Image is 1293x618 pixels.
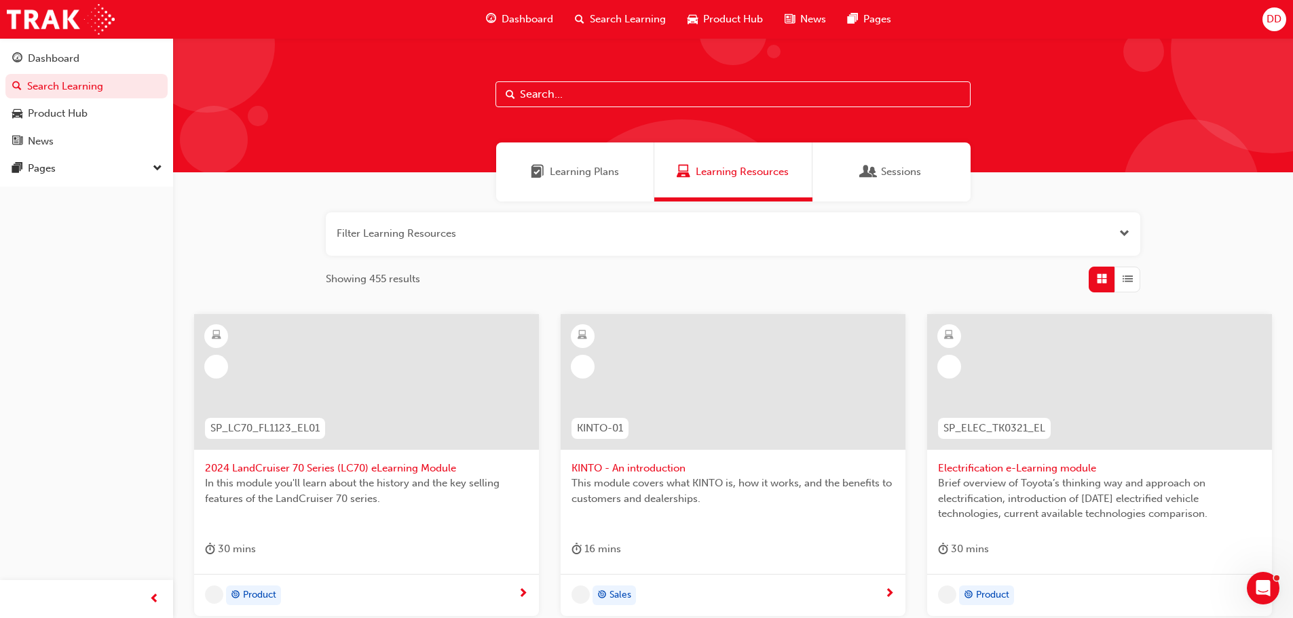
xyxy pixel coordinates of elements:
[1267,12,1281,27] span: DD
[28,51,79,66] div: Dashboard
[561,314,905,617] a: KINTO-01KINTO - An introductionThis module covers what KINTO is, how it works, and the benefits t...
[205,541,215,558] span: duration-icon
[571,585,590,604] span: undefined-icon
[688,11,698,28] span: car-icon
[1247,572,1279,604] iframe: Intercom live chat
[837,5,902,33] a: pages-iconPages
[5,74,168,99] a: Search Learning
[848,11,858,28] span: pages-icon
[28,134,54,149] div: News
[5,156,168,181] button: Pages
[550,164,619,180] span: Learning Plans
[938,541,989,558] div: 30 mins
[571,476,895,506] span: This module covers what KINTO is, how it works, and the benefits to customers and dealerships.
[1097,271,1107,287] span: Grid
[575,11,584,28] span: search-icon
[12,81,22,93] span: search-icon
[927,314,1272,617] a: SP_ELEC_TK0321_ELElectrification e-Learning moduleBrief overview of Toyota’s thinking way and app...
[1119,226,1129,242] button: Open the filter
[677,164,690,180] span: Learning Resources
[564,5,677,33] a: search-iconSearch Learning
[1123,271,1133,287] span: List
[610,587,631,603] span: Sales
[938,585,956,604] span: undefined-icon
[210,421,320,436] span: SP_LC70_FL1123_EL01
[976,587,1009,603] span: Product
[7,4,115,35] img: Trak
[938,461,1261,476] span: Electrification e-Learning module
[531,164,544,180] span: Learning Plans
[326,271,420,287] span: Showing 455 results
[571,541,621,558] div: 16 mins
[785,11,795,28] span: news-icon
[12,108,22,120] span: car-icon
[654,142,812,201] a: Learning ResourcesLearning Resources
[571,461,895,476] span: KINTO - An introduction
[862,164,876,180] span: Sessions
[205,461,528,476] span: 2024 LandCruiser 70 Series (LC70) eLearning Module
[496,142,654,201] a: Learning PlansLearning Plans
[502,12,553,27] span: Dashboard
[578,327,587,345] span: learningResourceType_ELEARNING-icon
[5,101,168,126] a: Product Hub
[938,541,948,558] span: duration-icon
[677,5,774,33] a: car-iconProduct Hub
[28,106,88,121] div: Product Hub
[944,327,954,345] span: learningResourceType_ELEARNING-icon
[205,541,256,558] div: 30 mins
[475,5,564,33] a: guage-iconDashboard
[812,142,971,201] a: SessionsSessions
[518,588,528,600] span: next-icon
[884,588,895,600] span: next-icon
[28,161,56,176] div: Pages
[5,129,168,154] a: News
[243,587,276,603] span: Product
[590,12,666,27] span: Search Learning
[12,136,22,148] span: news-icon
[696,164,789,180] span: Learning Resources
[153,160,162,178] span: down-icon
[577,421,623,436] span: KINTO-01
[597,587,607,604] span: target-icon
[943,421,1045,436] span: SP_ELEC_TK0321_EL
[571,541,582,558] span: duration-icon
[12,163,22,175] span: pages-icon
[1262,7,1286,31] button: DD
[964,587,973,604] span: target-icon
[506,87,515,102] span: Search
[881,164,921,180] span: Sessions
[774,5,837,33] a: news-iconNews
[703,12,763,27] span: Product Hub
[212,327,221,345] span: learningResourceType_ELEARNING-icon
[205,585,223,604] span: undefined-icon
[149,591,160,608] span: prev-icon
[938,476,1261,522] span: Brief overview of Toyota’s thinking way and approach on electrification, introduction of [DATE] e...
[12,53,22,65] span: guage-icon
[5,43,168,156] button: DashboardSearch LearningProduct HubNews
[205,476,528,506] span: In this module you'll learn about the history and the key selling features of the LandCruiser 70 ...
[495,81,971,107] input: Search...
[231,587,240,604] span: target-icon
[863,12,891,27] span: Pages
[5,46,168,71] a: Dashboard
[194,314,539,617] a: SP_LC70_FL1123_EL012024 LandCruiser 70 Series (LC70) eLearning ModuleIn this module you'll learn ...
[486,11,496,28] span: guage-icon
[800,12,826,27] span: News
